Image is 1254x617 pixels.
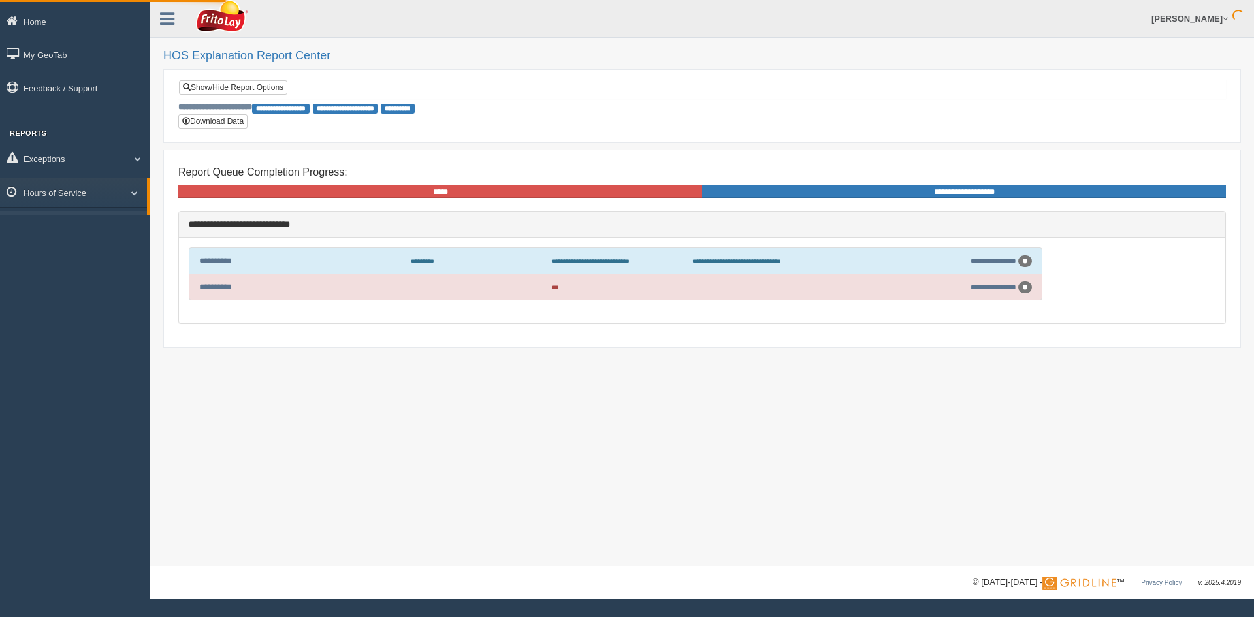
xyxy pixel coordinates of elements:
h2: HOS Explanation Report Center [163,50,1241,63]
button: Download Data [178,114,248,129]
a: HOS Explanation Reports [24,211,147,234]
span: v. 2025.4.2019 [1198,579,1241,586]
div: © [DATE]-[DATE] - ™ [973,576,1241,590]
img: Gridline [1042,577,1116,590]
a: Privacy Policy [1141,579,1182,586]
h4: Report Queue Completion Progress: [178,166,1226,178]
a: Show/Hide Report Options [179,80,287,95]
